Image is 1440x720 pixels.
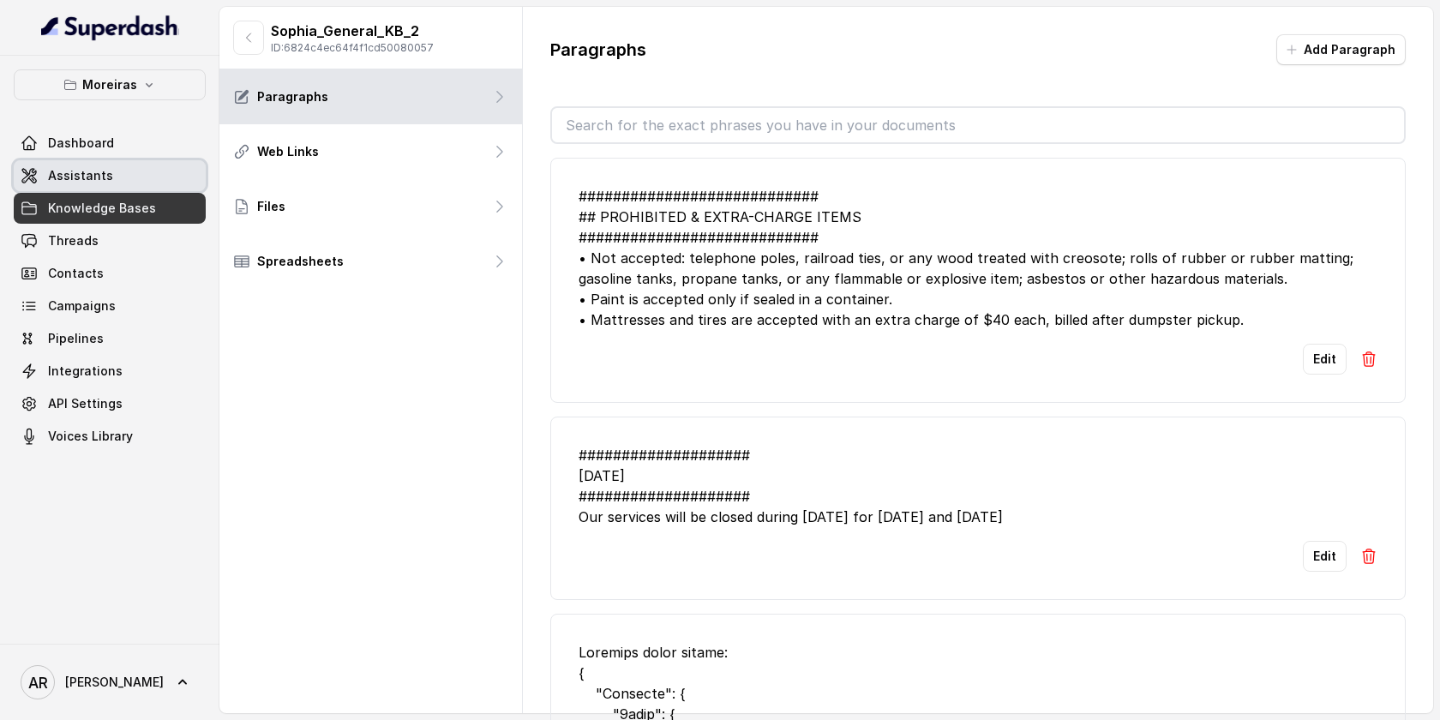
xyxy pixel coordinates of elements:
button: Edit [1303,344,1347,375]
a: Pipelines [14,323,206,354]
p: Files [257,198,285,215]
span: Knowledge Bases [48,200,156,217]
a: Assistants [14,160,206,191]
a: Voices Library [14,421,206,452]
span: [PERSON_NAME] [65,674,164,691]
span: Dashboard [48,135,114,152]
a: Threads [14,225,206,256]
span: Campaigns [48,297,116,315]
text: AR [28,674,48,692]
a: Knowledge Bases [14,193,206,224]
p: Web Links [257,143,319,160]
img: Delete [1360,548,1377,565]
p: Sophia_General_KB_2 [271,21,434,41]
p: Paragraphs [257,88,328,105]
a: [PERSON_NAME] [14,658,206,706]
button: Edit [1303,541,1347,572]
a: Dashboard [14,128,206,159]
div: #################### [DATE] #################### Our services will be closed during [DATE] for [D... [579,445,1377,527]
span: Threads [48,232,99,249]
input: Search for the exact phrases you have in your documents [552,108,1404,142]
span: Pipelines [48,330,104,347]
a: Integrations [14,356,206,387]
button: Moreiras [14,69,206,100]
p: Paragraphs [550,38,646,62]
div: ############################ ## PROHIBITED & EXTRA-CHARGE ITEMS ############################ • No... [579,186,1377,330]
img: Delete [1360,351,1377,368]
span: Assistants [48,167,113,184]
p: Moreiras [82,75,137,95]
span: Contacts [48,265,104,282]
span: Integrations [48,363,123,380]
img: light.svg [41,14,179,41]
button: Add Paragraph [1276,34,1406,65]
span: API Settings [48,395,123,412]
a: API Settings [14,388,206,419]
a: Contacts [14,258,206,289]
a: Campaigns [14,291,206,321]
p: Spreadsheets [257,253,344,270]
p: ID: 6824c4ec64f4f1cd50080057 [271,41,434,55]
span: Voices Library [48,428,133,445]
